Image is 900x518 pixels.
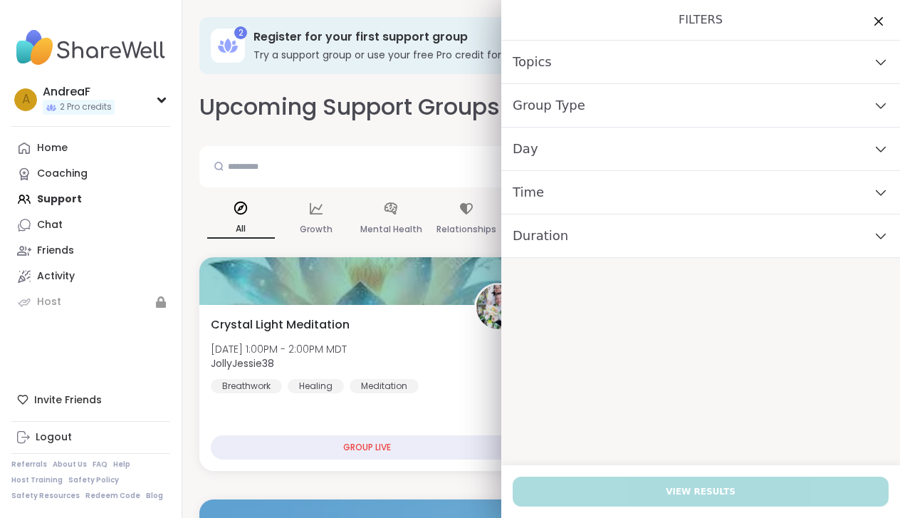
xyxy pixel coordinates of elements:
[11,23,170,73] img: ShareWell Nav Logo
[43,84,115,100] div: AndreaF
[36,430,72,445] div: Logout
[436,221,496,238] p: Relationships
[11,212,170,238] a: Chat
[253,29,863,45] h3: Register for your first support group
[85,491,140,501] a: Redeem Code
[513,95,585,115] span: Group Type
[11,135,170,161] a: Home
[360,221,422,238] p: Mental Health
[513,11,889,29] h1: Filters
[37,167,88,181] div: Coaching
[11,289,170,315] a: Host
[513,52,552,72] span: Topics
[476,285,520,329] img: JollyJessie38
[513,182,544,202] span: Time
[11,460,47,470] a: Referrals
[11,425,170,450] a: Logout
[11,475,63,485] a: Host Training
[93,460,108,470] a: FAQ
[666,485,736,498] span: View Results
[211,316,350,333] span: Crystal Light Meditation
[37,218,63,232] div: Chat
[68,475,119,485] a: Safety Policy
[288,379,344,393] div: Healing
[350,379,419,393] div: Meditation
[199,91,500,123] h2: Upcoming Support Groups
[253,48,863,62] h3: Try a support group or use your free Pro credit for an expert-led coaching group.
[513,139,538,159] span: Day
[11,491,80,501] a: Safety Resources
[513,226,568,246] span: Duration
[37,295,61,309] div: Host
[37,244,74,258] div: Friends
[211,379,282,393] div: Breathwork
[300,221,333,238] p: Growth
[113,460,130,470] a: Help
[37,141,68,155] div: Home
[513,477,889,507] button: View Results
[60,101,112,113] span: 2 Pro credits
[211,342,347,356] span: [DATE] 1:00PM - 2:00PM MDT
[53,460,87,470] a: About Us
[11,161,170,187] a: Coaching
[11,387,170,413] div: Invite Friends
[11,264,170,289] a: Activity
[234,26,247,39] div: 2
[211,435,523,460] div: GROUP LIVE
[146,491,163,501] a: Blog
[37,269,75,284] div: Activity
[11,238,170,264] a: Friends
[22,90,30,109] span: A
[211,356,274,371] b: JollyJessie38
[207,220,275,239] p: All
